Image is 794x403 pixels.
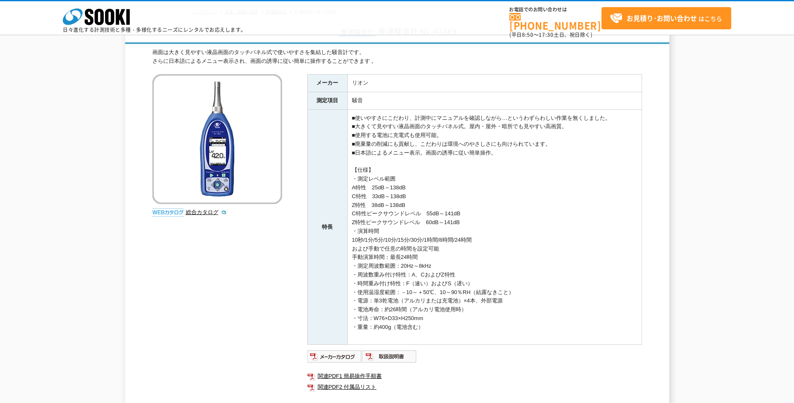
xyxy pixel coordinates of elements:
[509,31,592,39] span: (平日 ～ 土日、祝日除く)
[509,7,601,12] span: お電話でのお問い合わせは
[307,92,347,109] th: 測定項目
[152,74,282,204] img: 普通騒音計 NL-42AEX
[509,13,601,30] a: [PHONE_NUMBER]
[627,13,697,23] strong: お見積り･お問い合わせ
[307,371,642,382] a: 関連PDF1 簡易操作手順書
[307,350,362,363] img: メーカーカタログ
[152,48,642,66] div: 画面は大きく見やすい液晶画面のタッチパネル式で使いやすさを集結した騒音計です。 さらに日本語によるメニュー表示され、画面の誘導に従い簡単に操作することができます 。
[362,356,417,362] a: 取扱説明書
[347,92,642,109] td: 騒音
[347,74,642,92] td: リオン
[186,209,227,215] a: 総合カタログ
[601,7,731,29] a: お見積り･お問い合わせはこちら
[610,12,722,25] span: はこちら
[152,208,184,217] img: webカタログ
[307,382,642,393] a: 関連PDF2 付属品リスト
[307,356,362,362] a: メーカーカタログ
[539,31,554,39] span: 17:30
[347,109,642,345] td: ■使いやすさにこだわり、計測中にマニュアルを確認しながら…というわずらわしい作業を無くしました。 ■大きくて見やすい液晶画面のタッチパネル式。屋内・屋外・暗所でも見やすい高画質。 ■使用する電池...
[63,27,246,32] p: 日々進化する計測技術と多種・多様化するニーズにレンタルでお応えします。
[362,350,417,363] img: 取扱説明書
[522,31,534,39] span: 8:50
[307,74,347,92] th: メーカー
[307,109,347,345] th: 特長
